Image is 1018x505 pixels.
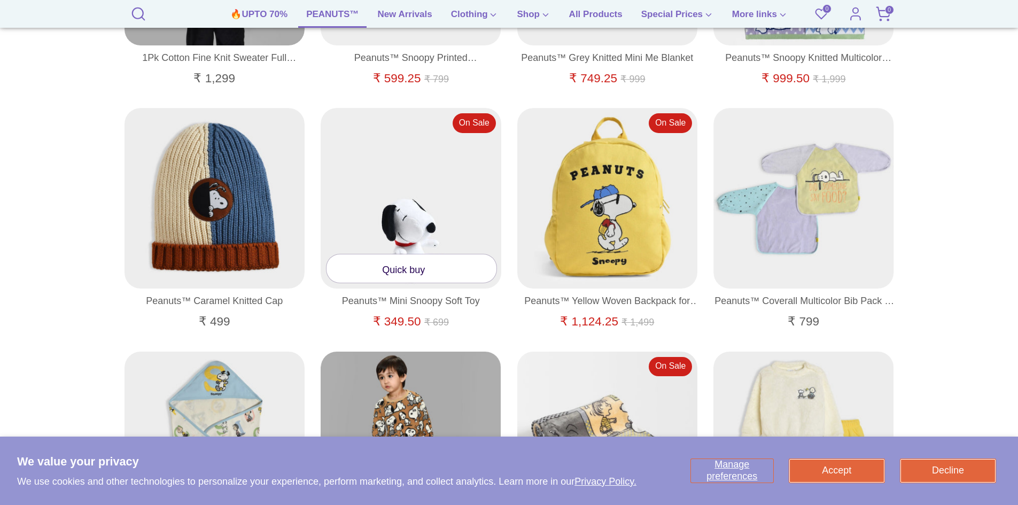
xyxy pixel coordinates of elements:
[569,72,617,85] span: ₹ 749.25
[369,7,440,28] a: New Arrivals
[517,108,698,289] a: Peanuts™ Yellow Woven Backpack for Kids School Bag 2
[649,113,692,133] span: On Sale
[649,357,692,377] span: On Sale
[17,476,636,488] p: We use cookies and other technologies to personalize your experience, perform marketing, and coll...
[125,108,305,289] a: Peanuts™ Caramel Knitted Cap Cap 1
[321,50,501,66] a: Peanuts™ Snoopy Printed [PERSON_NAME] Pillow
[761,72,810,85] span: ₹ 999.50
[621,317,654,328] span: ₹ 1,499
[199,315,230,328] span: ₹ 499
[125,50,305,66] a: 1Pk Cotton Fine Knit Sweater Full Sleeves
[713,293,894,309] a: Peanuts™ Coverall Multicolor Bib Pack of 2
[813,74,845,84] span: ₹ 1,999
[845,3,866,25] a: Account
[321,293,501,309] a: Peanuts™ Mini Snoopy Soft Toy
[443,7,507,28] a: Clothing
[706,459,757,481] span: Manage preferences
[822,4,832,13] span: 0
[885,5,894,14] span: 0
[517,50,698,66] a: Peanuts™ Grey Knitted Mini Me Blanket
[125,293,305,309] a: Peanuts™ Caramel Knitted Cap
[900,459,996,483] button: Decline
[373,315,421,328] span: ₹ 349.50
[574,476,636,487] a: Privacy Policy.
[193,72,235,85] span: ₹ 1,299
[298,7,367,28] a: PEANUTS™
[424,74,449,84] span: ₹ 799
[789,459,884,483] button: Accept
[788,315,819,328] span: ₹ 799
[691,459,773,483] button: Manage preferences
[128,5,149,16] a: Search
[327,254,496,283] a: Quick buy
[713,108,894,289] a: Peanuts™ Coverall Multicolor Bib Pack of 2 Bibs 2
[453,113,496,133] span: On Sale
[633,7,721,28] a: Special Prices
[620,74,645,84] span: ₹ 999
[517,293,698,309] a: Peanuts™ Yellow Woven Backpack for Kids
[222,7,296,28] a: 🔥UPTO 70%
[509,7,558,28] a: Shop
[373,72,421,85] span: ₹ 599.25
[713,50,894,66] a: Peanuts™ Snoopy Knitted Multicolor Blanket
[724,7,796,28] a: More links
[873,3,894,25] a: 0
[561,7,631,28] a: All Products
[424,317,449,328] span: ₹ 699
[17,454,636,470] h2: We value your privacy
[560,315,618,328] span: ₹ 1,124.25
